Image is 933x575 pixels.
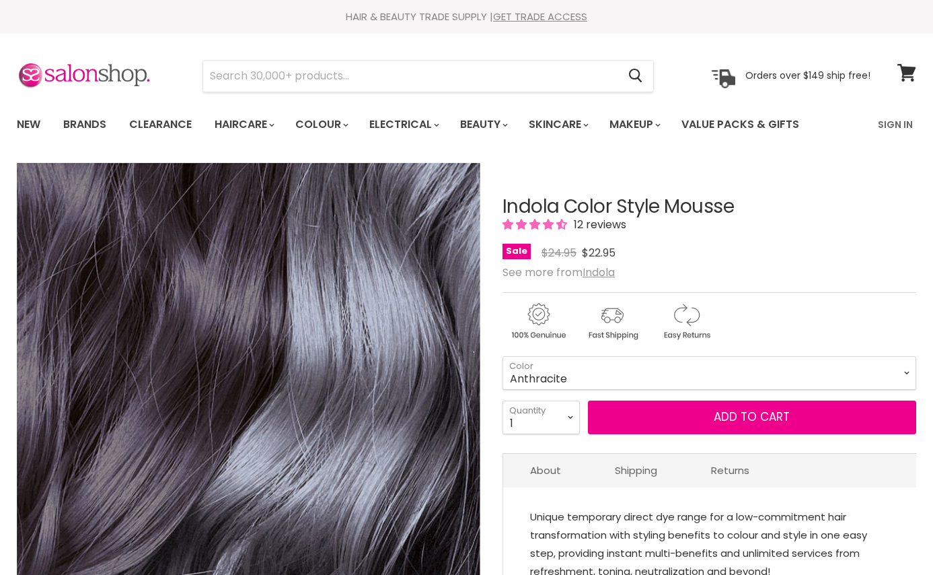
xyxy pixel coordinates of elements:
[503,454,588,487] a: About
[204,110,283,139] a: Haircare
[714,409,790,425] span: Add to cart
[202,60,654,92] form: Product
[671,110,809,139] a: Value Packs & Gifts
[576,301,648,342] img: shipping.gif
[285,110,357,139] a: Colour
[450,110,516,139] a: Beauty
[583,265,615,280] a: Indola
[542,245,576,261] span: $24.95
[502,401,580,434] select: Quantity
[493,9,587,24] a: GET TRADE ACCESS
[582,245,615,261] span: $22.95
[119,110,202,139] a: Clearance
[588,401,916,434] button: Add to cart
[588,454,684,487] a: Shipping
[53,110,116,139] a: Brands
[7,110,50,139] a: New
[650,301,722,342] img: returns.gif
[502,217,570,232] span: 4.33 stars
[684,454,776,487] a: Returns
[203,61,618,92] input: Search
[570,217,626,232] span: 12 reviews
[745,69,870,81] p: Orders over $149 ship free!
[502,265,615,280] span: See more from
[599,110,669,139] a: Makeup
[870,110,921,139] a: Sign In
[618,61,653,92] button: Search
[502,301,574,342] img: genuine.gif
[502,244,531,259] span: Sale
[359,110,447,139] a: Electrical
[519,110,597,139] a: Skincare
[7,105,839,144] ul: Main menu
[502,197,916,217] h1: Indola Color Style Mousse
